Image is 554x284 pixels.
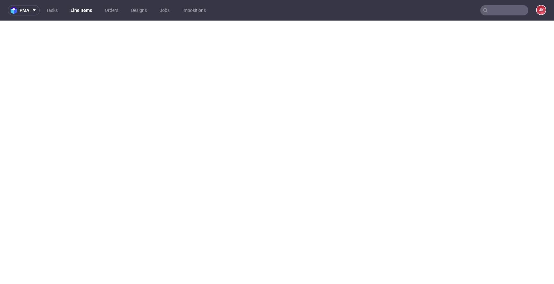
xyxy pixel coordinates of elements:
[127,5,151,15] a: Designs
[20,8,29,13] span: pma
[8,5,40,15] button: pma
[537,5,546,14] figcaption: JK
[67,5,96,15] a: Line Items
[11,7,20,14] img: logo
[101,5,122,15] a: Orders
[156,5,173,15] a: Jobs
[179,5,210,15] a: Impositions
[42,5,62,15] a: Tasks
